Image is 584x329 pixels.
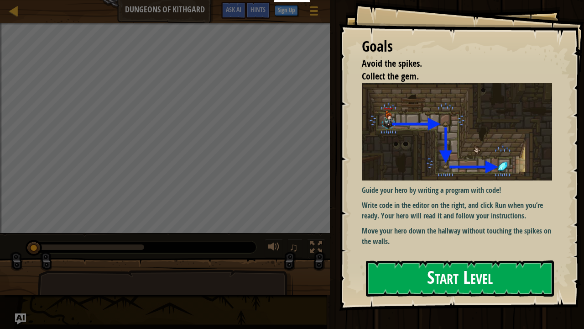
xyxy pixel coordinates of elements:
span: ♫ [289,240,298,254]
div: Goals [362,36,552,57]
p: Move your hero down the hallway without touching the spikes on the walls. [362,226,552,247]
img: Dungeons of kithgard [362,83,552,180]
li: Collect the gem. [350,70,550,83]
button: Ask AI [221,2,246,19]
button: ♫ [287,239,303,258]
button: Adjust volume [265,239,283,258]
span: Hints [250,5,266,14]
button: Sign Up [275,5,298,16]
p: Write code in the editor on the right, and click Run when you’re ready. Your hero will read it an... [362,200,552,221]
p: Guide your hero by writing a program with code! [362,185,552,196]
span: Collect the gem. [362,70,419,82]
span: Ask AI [226,5,241,14]
button: Toggle fullscreen [307,239,325,258]
button: Show game menu [302,2,325,23]
li: Avoid the spikes. [350,57,550,70]
button: Start Level [366,260,554,297]
span: Avoid the spikes. [362,57,422,69]
button: Ask AI [15,313,26,324]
